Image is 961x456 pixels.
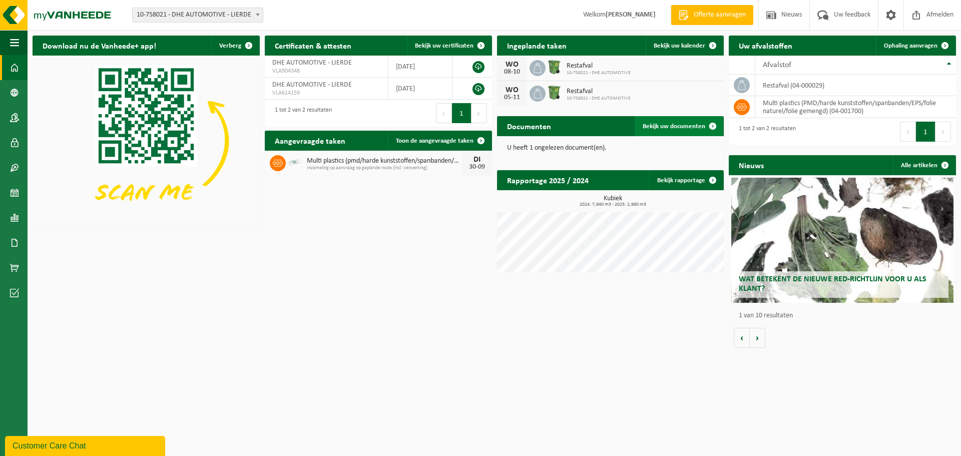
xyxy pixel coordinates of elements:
button: Next [935,122,951,142]
a: Bekijk uw documenten [635,116,723,136]
span: 10-758021 - DHE AUTOMOTIVE - LIERDE [133,8,263,22]
span: VLA904348 [272,67,381,75]
div: DI [467,156,487,164]
h3: Kubiek [502,195,724,207]
span: Ophaling aanvragen [884,43,937,49]
iframe: chat widget [5,434,167,456]
a: Bekijk rapportage [649,170,723,190]
p: 1 van 10 resultaten [739,312,951,319]
span: DHE AUTOMOTIVE - LIERDE [272,81,352,89]
a: Bekijk uw certificaten [407,36,491,56]
button: Verberg [211,36,259,56]
a: Toon de aangevraagde taken [388,131,491,151]
h2: Uw afvalstoffen [729,36,802,55]
h2: Ingeplande taken [497,36,577,55]
img: Download de VHEPlus App [33,56,260,226]
button: 1 [452,103,471,123]
span: VLA614159 [272,89,381,97]
h2: Documenten [497,116,561,136]
div: 05-11 [502,94,522,101]
span: DHE AUTOMOTIVE - LIERDE [272,59,352,67]
h2: Certificaten & attesten [265,36,361,55]
a: Offerte aanvragen [671,5,753,25]
span: Bekijk uw kalender [654,43,705,49]
td: restafval (04-000029) [755,75,956,96]
button: Volgende [750,328,765,348]
h2: Rapportage 2025 / 2024 [497,170,599,190]
button: Previous [900,122,916,142]
span: Restafval [567,88,631,96]
span: Verberg [219,43,241,49]
h2: Aangevraagde taken [265,131,355,150]
a: Alle artikelen [893,155,955,175]
span: Bekijk uw documenten [643,123,705,130]
span: 10-758021 - DHE AUTOMOTIVE [567,96,631,102]
button: Vorige [734,328,750,348]
span: Restafval [567,62,631,70]
h2: Download nu de Vanheede+ app! [33,36,166,55]
a: Ophaling aanvragen [876,36,955,56]
td: [DATE] [388,78,452,100]
td: multi plastics (PMD/harde kunststoffen/spanbanden/EPS/folie naturel/folie gemengd) (04-001700) [755,96,956,118]
div: 1 tot 2 van 2 resultaten [734,121,796,143]
h2: Nieuws [729,155,774,175]
p: U heeft 1 ongelezen document(en). [507,145,714,152]
img: WB-0370-HPE-GN-50 [546,59,563,76]
div: 1 tot 2 van 2 resultaten [270,102,332,124]
span: 10-758021 - DHE AUTOMOTIVE - LIERDE [132,8,263,23]
a: Bekijk uw kalender [646,36,723,56]
div: 08-10 [502,69,522,76]
div: WO [502,86,522,94]
div: 30-09 [467,164,487,171]
strong: [PERSON_NAME] [606,11,656,19]
span: 2024: 7,940 m3 - 2025: 2,960 m3 [502,202,724,207]
span: Toon de aangevraagde taken [396,138,473,144]
span: 10-758021 - DHE AUTOMOTIVE [567,70,631,76]
span: Inzameling op aanvraag op geplande route (incl. verwerking) [307,165,462,171]
button: Previous [436,103,452,123]
td: [DATE] [388,56,452,78]
img: LP-SK-00500-LPE-16 [286,154,303,171]
div: WO [502,61,522,69]
span: Offerte aanvragen [691,10,748,20]
span: Multi plastics (pmd/harde kunststoffen/spanbanden/eps/folie naturel/folie gemeng... [307,157,462,165]
button: Next [471,103,487,123]
span: Bekijk uw certificaten [415,43,473,49]
span: Afvalstof [763,61,791,69]
button: 1 [916,122,935,142]
span: Wat betekent de nieuwe RED-richtlijn voor u als klant? [739,275,926,293]
img: WB-0370-HPE-GN-50 [546,84,563,101]
a: Wat betekent de nieuwe RED-richtlijn voor u als klant? [731,178,954,303]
